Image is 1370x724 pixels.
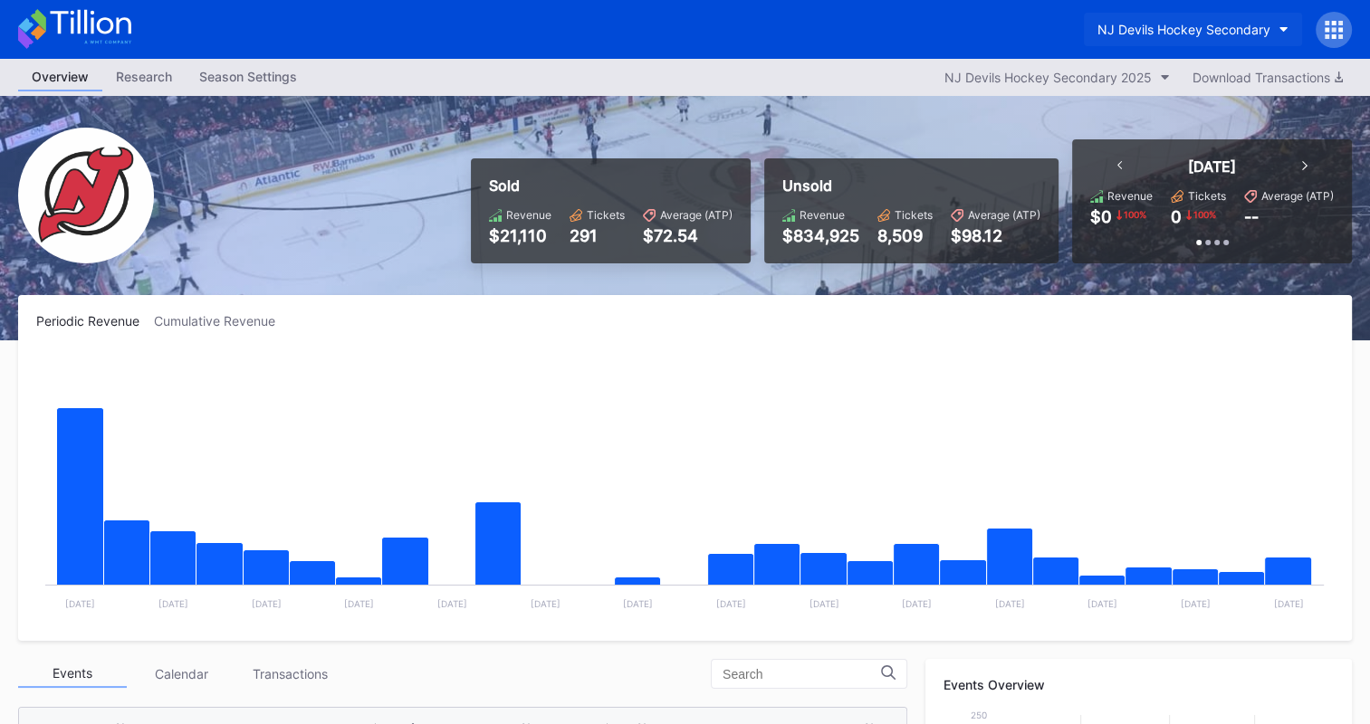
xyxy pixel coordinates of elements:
[1090,207,1112,226] div: $0
[1084,13,1302,46] button: NJ Devils Hockey Secondary
[809,598,838,609] text: [DATE]
[944,70,1152,85] div: NJ Devils Hockey Secondary 2025
[36,351,1333,623] svg: Chart title
[1192,207,1218,222] div: 100 %
[1097,22,1270,37] div: NJ Devils Hockey Secondary
[782,176,1040,195] div: Unsold
[154,313,290,329] div: Cumulative Revenue
[252,598,282,609] text: [DATE]
[944,677,1334,692] div: Events Overview
[506,208,551,222] div: Revenue
[587,208,625,222] div: Tickets
[158,598,188,609] text: [DATE]
[344,598,374,609] text: [DATE]
[1087,598,1117,609] text: [DATE]
[531,598,560,609] text: [DATE]
[1261,189,1334,203] div: Average (ATP)
[995,598,1025,609] text: [DATE]
[971,710,987,720] text: 250
[18,660,127,688] div: Events
[643,226,733,245] div: $72.54
[951,226,1040,245] div: $98.12
[895,208,933,222] div: Tickets
[570,226,625,245] div: 291
[127,660,235,688] div: Calendar
[235,660,344,688] div: Transactions
[1244,207,1259,226] div: --
[877,226,933,245] div: 8,509
[660,208,733,222] div: Average (ATP)
[437,598,467,609] text: [DATE]
[1183,65,1352,90] button: Download Transactions
[186,63,311,90] div: Season Settings
[800,208,845,222] div: Revenue
[489,176,733,195] div: Sold
[782,226,859,245] div: $834,925
[18,63,102,91] a: Overview
[1188,157,1236,176] div: [DATE]
[716,598,746,609] text: [DATE]
[935,65,1179,90] button: NJ Devils Hockey Secondary 2025
[18,128,154,263] img: NJ_Devils_Hockey_Secondary.png
[1181,598,1211,609] text: [DATE]
[1274,598,1304,609] text: [DATE]
[1107,189,1153,203] div: Revenue
[489,226,551,245] div: $21,110
[186,63,311,91] a: Season Settings
[36,313,154,329] div: Periodic Revenue
[968,208,1040,222] div: Average (ATP)
[1171,207,1182,226] div: 0
[102,63,186,91] a: Research
[1188,189,1226,203] div: Tickets
[65,598,95,609] text: [DATE]
[1122,207,1148,222] div: 100 %
[723,667,881,681] input: Search
[902,598,932,609] text: [DATE]
[623,598,653,609] text: [DATE]
[102,63,186,90] div: Research
[1193,70,1343,85] div: Download Transactions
